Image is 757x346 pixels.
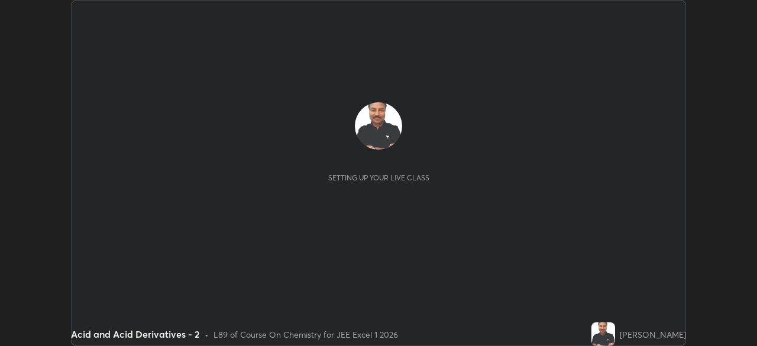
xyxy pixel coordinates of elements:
[620,328,686,341] div: [PERSON_NAME]
[213,328,398,341] div: L89 of Course On Chemistry for JEE Excel 1 2026
[328,173,429,182] div: Setting up your live class
[591,322,615,346] img: 082fcddd6cff4f72b7e77e0352d4d048.jpg
[205,328,209,341] div: •
[71,327,200,341] div: Acid and Acid Derivatives - 2
[355,102,402,150] img: 082fcddd6cff4f72b7e77e0352d4d048.jpg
